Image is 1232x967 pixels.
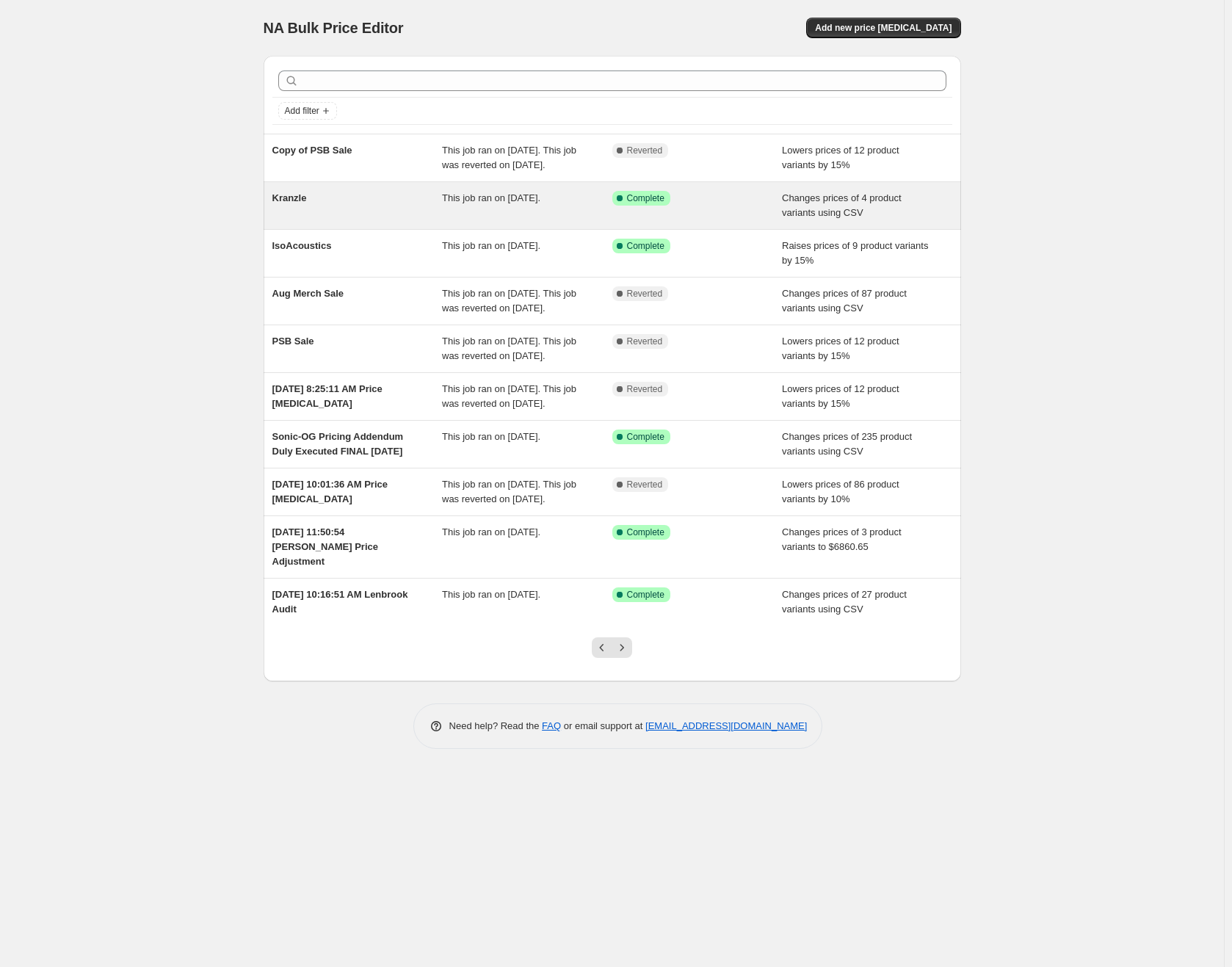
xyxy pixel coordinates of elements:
[782,192,902,218] span: Changes prices of 4 product variants using CSV
[627,336,663,347] span: Reverted
[272,336,314,347] span: PSB Sale
[272,288,344,299] span: Aug Merch Sale
[592,637,612,658] button: Previous
[612,637,632,658] button: Next
[442,288,576,314] span: This job ran on [DATE]. This job was reverted on [DATE].
[592,637,632,658] nav: Pagination
[272,526,378,567] span: [DATE] 11:50:54 [PERSON_NAME] Price Adjustment
[442,336,576,361] span: This job ran on [DATE]. This job was reverted on [DATE].
[442,145,576,170] span: This job ran on [DATE]. This job was reverted on [DATE].
[278,102,337,120] button: Add filter
[272,192,307,203] span: Kranzle
[627,589,664,601] span: Complete
[264,20,404,36] span: NA Bulk Price Editor
[782,479,899,504] span: Lowers prices of 86 product variants by 10%
[645,720,807,731] a: [EMAIL_ADDRESS][DOMAIN_NAME]
[561,720,645,731] span: or email support at
[782,431,912,457] span: Changes prices of 235 product variants using CSV
[627,431,664,443] span: Complete
[272,431,404,457] span: Sonic-OG Pricing Addendum Duly Executed FINAL [DATE]
[782,288,907,314] span: Changes prices of 87 product variants using CSV
[272,589,408,615] span: [DATE] 10:16:51 AM Lenbrook Audit
[442,589,540,600] span: This job ran on [DATE].
[806,18,960,38] button: Add new price [MEDICAL_DATA]
[627,288,663,300] span: Reverted
[627,192,664,204] span: Complete
[627,240,664,252] span: Complete
[782,336,899,361] span: Lowers prices of 12 product variants by 15%
[782,526,902,552] span: Changes prices of 3 product variants to $6860.65
[782,383,899,409] span: Lowers prices of 12 product variants by 15%
[272,479,388,504] span: [DATE] 10:01:36 AM Price [MEDICAL_DATA]
[442,240,540,251] span: This job ran on [DATE].
[627,526,664,538] span: Complete
[442,192,540,203] span: This job ran on [DATE].
[442,479,576,504] span: This job ran on [DATE]. This job was reverted on [DATE].
[272,240,332,251] span: IsoAcoustics
[815,22,952,34] span: Add new price [MEDICAL_DATA]
[627,145,663,156] span: Reverted
[627,383,663,395] span: Reverted
[442,383,576,409] span: This job ran on [DATE]. This job was reverted on [DATE].
[449,720,543,731] span: Need help? Read the
[782,589,907,615] span: Changes prices of 27 product variants using CSV
[442,526,540,537] span: This job ran on [DATE].
[442,431,540,442] span: This job ran on [DATE].
[272,383,383,409] span: [DATE] 8:25:11 AM Price [MEDICAL_DATA]
[627,479,663,490] span: Reverted
[782,240,928,266] span: Raises prices of 9 product variants by 15%
[285,105,319,117] span: Add filter
[272,145,352,156] span: Copy of PSB Sale
[782,145,899,170] span: Lowers prices of 12 product variants by 15%
[542,720,561,731] a: FAQ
